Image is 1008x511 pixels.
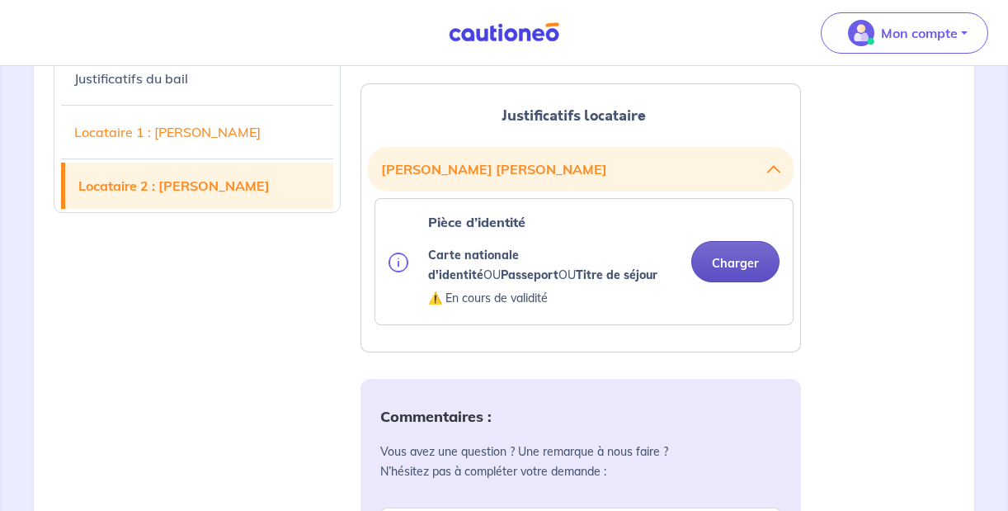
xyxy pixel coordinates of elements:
a: Locataire 1 : [PERSON_NAME] [61,109,333,155]
strong: Carte nationale d'identité [428,248,519,282]
img: info.svg [389,253,408,272]
p: OU OU [428,245,678,285]
strong: Pièce d’identité [428,214,525,230]
strong: Passeport [501,267,558,282]
a: Locataire 2 : [PERSON_NAME] [65,163,333,209]
p: Mon compte [881,23,958,43]
button: [PERSON_NAME] [PERSON_NAME] [381,154,780,185]
button: illu_account_valid_menu.svgMon compte [821,12,988,54]
p: ⚠️ En cours de validité [428,288,678,308]
p: Vous avez une question ? Une remarque à nous faire ? N’hésitez pas à compléter votre demande : [380,442,781,481]
img: Cautioneo [442,22,566,43]
span: Justificatifs locataire [502,105,646,126]
a: Justificatifs du bail [61,55,333,102]
strong: Commentaires : [380,407,492,426]
img: illu_account_valid_menu.svg [848,20,874,46]
div: categoryName: national-id, userCategory: [374,198,794,325]
strong: Titre de séjour [576,267,657,282]
button: Charger [691,241,780,282]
